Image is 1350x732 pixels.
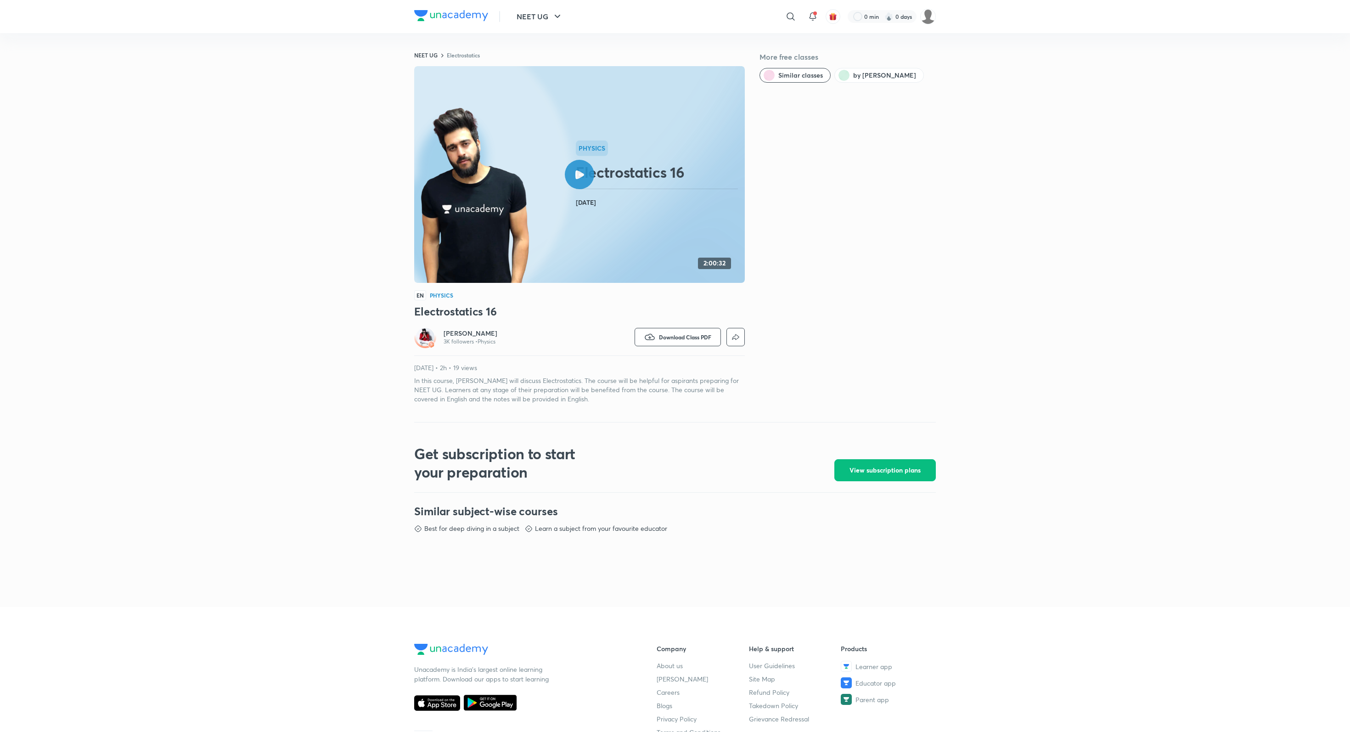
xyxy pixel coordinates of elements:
[778,71,823,80] span: Similar classes
[635,328,721,346] button: Download Class PDF
[853,71,916,80] span: by Yawar Manzoor
[841,694,852,705] img: Parent app
[576,163,741,181] h2: Electrostatics 16
[657,674,749,684] a: [PERSON_NAME]
[834,459,936,481] button: View subscription plans
[759,51,936,62] h5: More free classes
[576,197,741,208] h4: [DATE]
[424,524,519,533] p: Best for deep diving in a subject
[414,363,745,372] p: [DATE] • 2h • 19 views
[657,687,749,697] a: Careers
[657,661,749,670] a: About us
[414,664,552,684] p: Unacademy is India’s largest online learning platform. Download our apps to start learning
[841,661,852,672] img: Learner app
[826,9,840,24] button: avatar
[749,661,841,670] a: User Guidelines
[841,694,933,705] a: Parent app
[841,644,933,653] h6: Products
[703,259,726,267] h4: 2:00:32
[444,329,497,338] a: [PERSON_NAME]
[414,504,936,518] h3: Similar subject-wise courses
[416,328,434,346] img: Avatar
[414,445,602,481] h2: Get subscription to start your preparation
[884,12,894,21] img: streak
[414,51,438,59] a: NEET UG
[749,714,841,724] a: Grievance Redressal
[749,701,841,710] a: Takedown Policy
[414,376,745,404] p: In this course, [PERSON_NAME] will discuss Electrostatics. The course will be helpful for aspiran...
[414,644,488,655] img: Company Logo
[834,68,924,83] button: by Yawar Manzoor
[657,701,749,710] a: Blogs
[414,304,745,319] h3: Electrostatics 16
[444,338,497,345] p: 3K followers • Physics
[849,466,921,475] span: View subscription plans
[430,293,453,298] h4: Physics
[511,7,568,26] button: NEET UG
[414,644,627,657] a: Company Logo
[657,714,749,724] a: Privacy Policy
[414,290,426,300] span: EN
[920,9,936,24] img: Siddharth Mitra
[414,326,436,348] a: Avatarbadge
[657,687,680,697] span: Careers
[447,51,480,59] a: Electrostatics
[749,674,841,684] a: Site Map
[414,10,488,23] a: Company Logo
[659,333,711,341] span: Download Class PDF
[841,677,852,688] img: Educator app
[855,678,896,688] span: Educator app
[759,68,831,83] button: Similar classes
[841,661,933,672] a: Learner app
[535,524,667,533] p: Learn a subject from your favourite educator
[829,12,837,21] img: avatar
[428,341,434,348] img: badge
[414,10,488,21] img: Company Logo
[657,644,749,653] h6: Company
[749,687,841,697] a: Refund Policy
[749,644,841,653] h6: Help & support
[855,662,892,671] span: Learner app
[855,695,889,704] span: Parent app
[841,677,933,688] a: Educator app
